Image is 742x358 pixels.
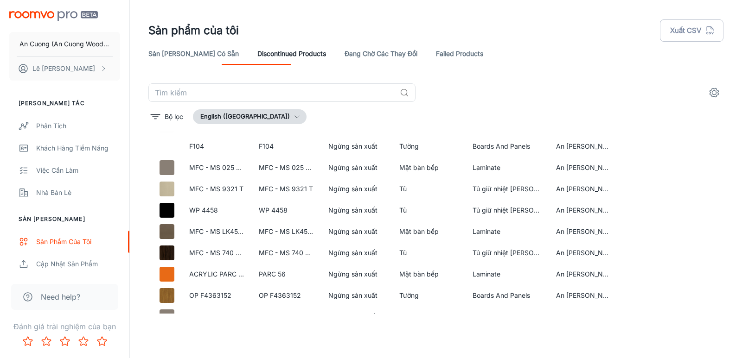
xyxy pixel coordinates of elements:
[74,332,93,351] button: Rate 4 star
[660,19,723,42] button: Xuất CSV
[37,332,56,351] button: Rate 2 star
[549,157,618,178] td: An [PERSON_NAME]
[321,221,392,242] td: Ngừng sản xuất
[549,221,618,242] td: An [PERSON_NAME]
[257,43,326,65] a: Discontinued Products
[549,136,618,157] td: An [PERSON_NAME]
[148,22,239,39] h1: Sản phẩm của tôi
[321,285,392,306] td: Ngừng sản xuất
[392,242,465,264] td: Tủ
[392,306,465,327] td: Tủ
[392,157,465,178] td: Mặt bàn bếp
[9,32,120,56] button: An Cuong (An Cuong Wood - Working Materials)
[321,200,392,221] td: Ngừng sản xuất
[549,200,618,221] td: An [PERSON_NAME]
[189,249,247,257] a: MFC - MS 740 WN
[392,221,465,242] td: Mặt bàn bếp
[251,178,321,200] td: MFC - MS 9321 T
[549,285,618,306] td: An [PERSON_NAME]
[465,136,549,157] td: Boards And Panels
[321,306,392,327] td: Ngừng sản xuất
[549,306,618,327] td: An [PERSON_NAME]
[251,306,321,327] td: F025
[465,285,549,306] td: Boards And Panels
[165,112,183,122] p: Bộ lọc
[251,136,321,157] td: F104
[321,264,392,285] td: Ngừng sản xuất
[148,43,239,65] a: Sản [PERSON_NAME] có sẵn
[465,200,549,221] td: Tủ giữ nhiệt [PERSON_NAME]
[41,291,80,302] span: Need help?
[465,178,549,200] td: Tủ giữ nhiệt [PERSON_NAME]
[392,136,465,157] td: Tường
[189,163,252,171] a: MFC - MS 025 SMM
[465,242,549,264] td: Tủ giữ nhiệt [PERSON_NAME]
[189,206,218,214] a: WP 4458
[189,227,248,235] a: MFC - MS LK452 T
[392,200,465,221] td: Tủ
[321,178,392,200] td: Ngừng sản xuất
[189,313,205,320] a: F025
[36,188,120,198] div: Nhà bán lẻ
[251,264,321,285] td: PARC 56
[189,291,231,299] a: OP F4363152
[321,157,392,178] td: Ngừng sản xuất
[392,264,465,285] td: Mặt bàn bếp
[189,270,246,278] a: ACRYLIC PARC 56
[148,83,396,102] input: Tìm kiếm
[549,242,618,264] td: An [PERSON_NAME]
[436,43,483,65] a: Failed Products
[36,121,120,131] div: Phân tích
[465,221,549,242] td: Laminate
[465,264,549,285] td: Laminate
[9,11,98,21] img: Roomvo PRO Beta
[465,157,549,178] td: Laminate
[32,63,95,74] p: Lê [PERSON_NAME]
[36,143,120,153] div: Khách hàng tiềm năng
[93,332,111,351] button: Rate 5 star
[36,165,120,176] div: Việc cần làm
[251,285,321,306] td: OP F4363152
[251,200,321,221] td: WP 4458
[19,332,37,351] button: Rate 1 star
[251,221,321,242] td: MFC - MS LK452 T
[9,57,120,81] button: Lê [PERSON_NAME]
[251,157,321,178] td: MFC - MS 025 SMM
[7,321,122,332] p: Đánh giá trải nghiệm của bạn
[465,306,549,327] td: Tủ giữ nhiệt [PERSON_NAME]
[251,242,321,264] td: MFC - MS 740 WN
[321,242,392,264] td: Ngừng sản xuất
[705,83,723,102] button: settings
[549,178,618,200] td: An [PERSON_NAME]
[36,237,120,247] div: Sản phẩm của tôi
[193,109,307,124] button: English ([GEOGRAPHIC_DATA])
[189,185,243,193] a: MFC - MS 9321 T
[189,142,204,150] a: F104
[148,109,185,124] button: filter
[321,136,392,157] td: Ngừng sản xuất
[549,264,618,285] td: An [PERSON_NAME]
[19,39,110,49] p: An Cuong (An Cuong Wood - Working Materials)
[56,332,74,351] button: Rate 3 star
[36,259,120,269] div: Cập nhật sản phẩm
[392,178,465,200] td: Tủ
[345,43,417,65] a: Đang chờ các thay đổi
[392,285,465,306] td: Tường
